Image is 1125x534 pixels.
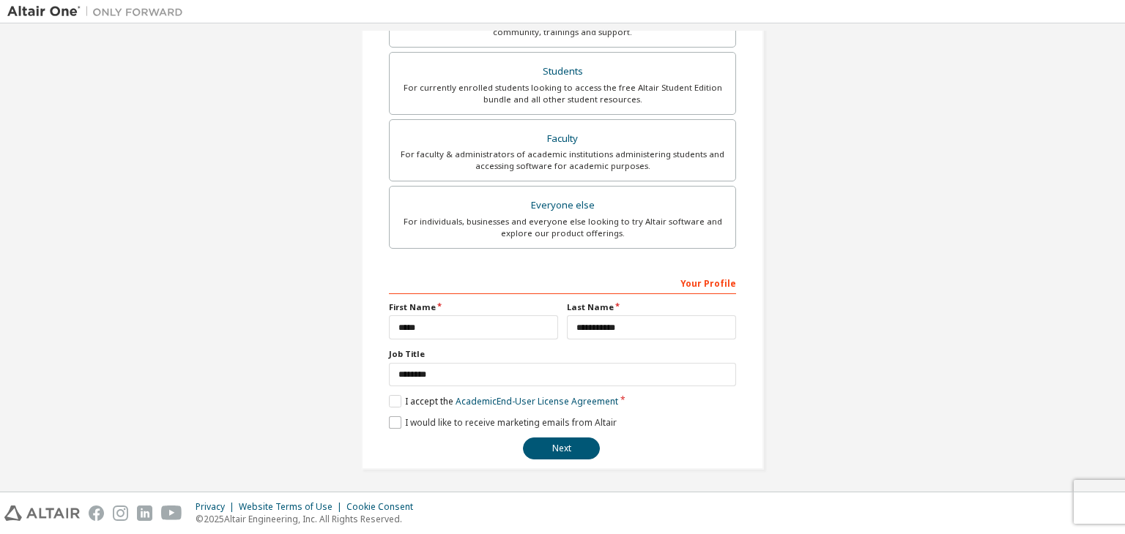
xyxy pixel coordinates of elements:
[398,82,727,105] div: For currently enrolled students looking to access the free Altair Student Edition bundle and all ...
[398,148,727,172] div: For faculty & administrators of academic institutions administering students and accessing softwa...
[161,505,182,521] img: youtube.svg
[523,437,600,459] button: Next
[456,395,618,407] a: Academic End-User License Agreement
[398,61,727,82] div: Students
[389,301,558,313] label: First Name
[398,129,727,149] div: Faculty
[346,501,422,513] div: Cookie Consent
[239,501,346,513] div: Website Terms of Use
[389,348,736,360] label: Job Title
[389,395,618,407] label: I accept the
[196,501,239,513] div: Privacy
[398,195,727,216] div: Everyone else
[389,416,617,429] label: I would like to receive marketing emails from Altair
[7,4,190,19] img: Altair One
[567,301,736,313] label: Last Name
[389,271,736,294] div: Your Profile
[398,216,727,239] div: For individuals, businesses and everyone else looking to try Altair software and explore our prod...
[89,505,104,521] img: facebook.svg
[137,505,152,521] img: linkedin.svg
[113,505,128,521] img: instagram.svg
[196,513,422,525] p: © 2025 Altair Engineering, Inc. All Rights Reserved.
[4,505,80,521] img: altair_logo.svg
